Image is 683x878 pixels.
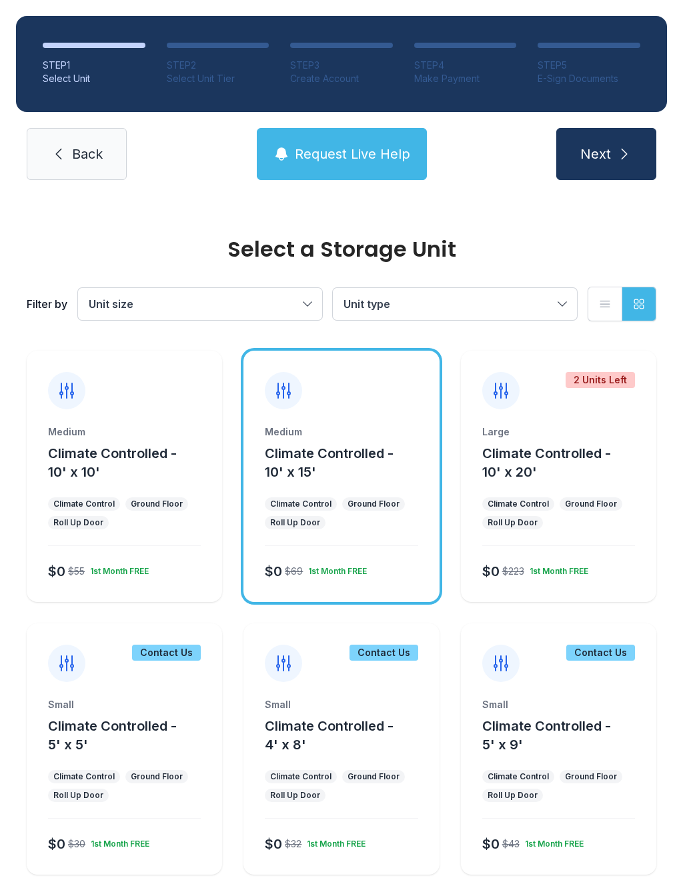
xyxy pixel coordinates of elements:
[348,499,400,509] div: Ground Floor
[348,771,400,782] div: Ground Floor
[502,565,524,578] div: $223
[68,837,85,851] div: $30
[132,645,201,661] div: Contact Us
[270,517,320,528] div: Roll Up Door
[89,297,133,311] span: Unit size
[285,837,301,851] div: $32
[53,790,103,801] div: Roll Up Door
[520,833,584,849] div: 1st Month FREE
[265,717,434,754] button: Climate Controlled - 4' x 8'
[48,718,177,753] span: Climate Controlled - 5' x 5'
[48,562,65,581] div: $0
[270,790,320,801] div: Roll Up Door
[303,561,367,577] div: 1st Month FREE
[265,444,434,481] button: Climate Controlled - 10' x 15'
[414,59,517,72] div: STEP 4
[502,837,520,851] div: $43
[580,145,611,163] span: Next
[565,499,617,509] div: Ground Floor
[344,297,390,311] span: Unit type
[488,499,549,509] div: Climate Control
[488,771,549,782] div: Climate Control
[565,771,617,782] div: Ground Floor
[85,561,149,577] div: 1st Month FREE
[414,72,517,85] div: Make Payment
[538,59,640,72] div: STEP 5
[488,517,538,528] div: Roll Up Door
[290,59,393,72] div: STEP 3
[43,72,145,85] div: Select Unit
[131,771,183,782] div: Ground Floor
[48,425,201,439] div: Medium
[482,445,611,480] span: Climate Controlled - 10' x 20'
[482,562,500,581] div: $0
[53,517,103,528] div: Roll Up Door
[72,145,103,163] span: Back
[78,288,322,320] button: Unit size
[482,718,611,753] span: Climate Controlled - 5' x 9'
[48,698,201,711] div: Small
[482,717,651,754] button: Climate Controlled - 5' x 9'
[290,72,393,85] div: Create Account
[482,835,500,853] div: $0
[566,372,635,388] div: 2 Units Left
[482,698,635,711] div: Small
[301,833,366,849] div: 1st Month FREE
[85,833,149,849] div: 1st Month FREE
[48,717,217,754] button: Climate Controlled - 5' x 5'
[295,145,410,163] span: Request Live Help
[48,445,177,480] span: Climate Controlled - 10' x 10'
[538,72,640,85] div: E-Sign Documents
[265,445,394,480] span: Climate Controlled - 10' x 15'
[53,499,115,509] div: Climate Control
[482,425,635,439] div: Large
[524,561,588,577] div: 1st Month FREE
[68,565,85,578] div: $55
[27,239,656,260] div: Select a Storage Unit
[48,835,65,853] div: $0
[270,771,331,782] div: Climate Control
[265,698,418,711] div: Small
[285,565,303,578] div: $69
[27,296,67,312] div: Filter by
[131,499,183,509] div: Ground Floor
[333,288,577,320] button: Unit type
[488,790,538,801] div: Roll Up Door
[482,444,651,481] button: Climate Controlled - 10' x 20'
[53,771,115,782] div: Climate Control
[265,425,418,439] div: Medium
[48,444,217,481] button: Climate Controlled - 10' x 10'
[265,718,394,753] span: Climate Controlled - 4' x 8'
[167,59,269,72] div: STEP 2
[265,835,282,853] div: $0
[265,562,282,581] div: $0
[566,645,635,661] div: Contact Us
[350,645,418,661] div: Contact Us
[43,59,145,72] div: STEP 1
[167,72,269,85] div: Select Unit Tier
[270,499,331,509] div: Climate Control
